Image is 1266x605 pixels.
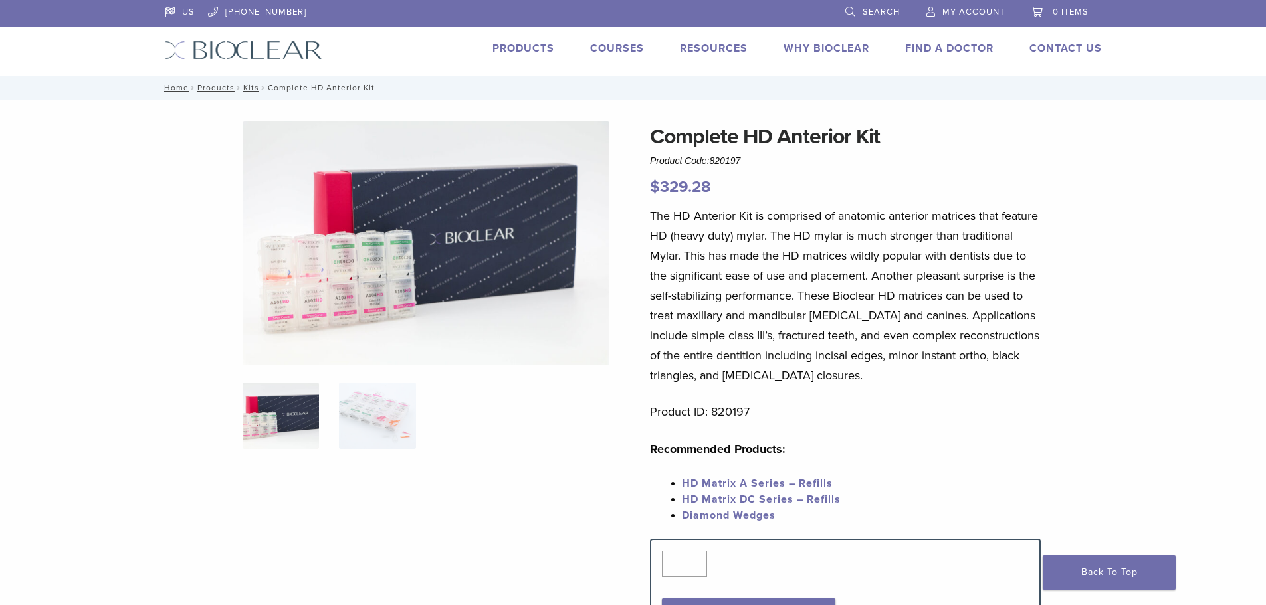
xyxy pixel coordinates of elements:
span: / [235,84,243,91]
p: Product ID: 820197 [650,402,1041,422]
a: Products [197,83,235,92]
img: Bioclear [165,41,322,60]
a: Find A Doctor [905,42,994,55]
img: IMG_8088 (1) [243,121,609,365]
a: Back To Top [1043,555,1176,590]
nav: Complete HD Anterior Kit [155,76,1112,100]
a: Products [492,42,554,55]
a: Why Bioclear [784,42,869,55]
a: Home [160,83,189,92]
a: Kits [243,83,259,92]
span: Search [863,7,900,17]
h1: Complete HD Anterior Kit [650,121,1041,153]
a: Resources [680,42,748,55]
bdi: 329.28 [650,177,711,197]
span: Product Code: [650,155,740,166]
a: Courses [590,42,644,55]
img: IMG_8088-1-324x324.jpg [243,383,319,449]
span: 0 items [1053,7,1089,17]
span: 820197 [710,155,741,166]
p: The HD Anterior Kit is comprised of anatomic anterior matrices that feature HD (heavy duty) mylar... [650,206,1041,385]
a: Diamond Wedges [682,509,776,522]
a: HD Matrix DC Series – Refills [682,493,841,506]
strong: Recommended Products: [650,442,786,456]
span: / [189,84,197,91]
a: HD Matrix A Series – Refills [682,477,833,490]
span: $ [650,177,660,197]
img: Complete HD Anterior Kit - Image 2 [339,383,415,449]
a: Contact Us [1029,42,1102,55]
span: My Account [942,7,1005,17]
span: / [259,84,268,91]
